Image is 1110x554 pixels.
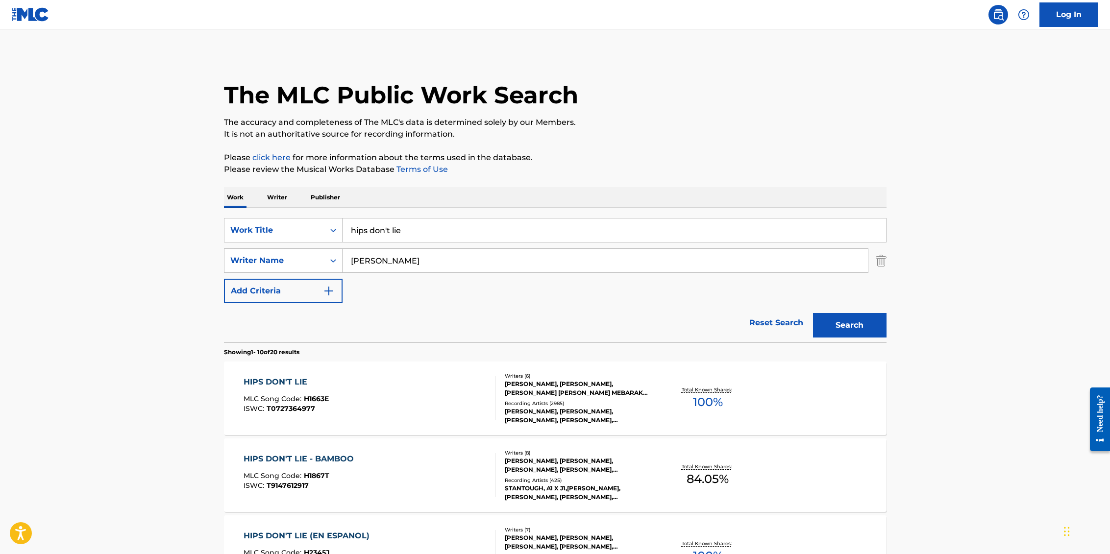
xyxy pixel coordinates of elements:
div: Writer Name [230,255,319,266]
div: Writers ( 6 ) [505,372,653,380]
p: Showing 1 - 10 of 20 results [224,348,299,357]
span: MLC Song Code : [244,471,304,480]
div: [PERSON_NAME], [PERSON_NAME], [PERSON_NAME], [PERSON_NAME], [PERSON_NAME], [PERSON_NAME] [PERSON_... [505,457,653,474]
div: Recording Artists ( 2985 ) [505,400,653,407]
div: Recording Artists ( 425 ) [505,477,653,484]
div: [PERSON_NAME], [PERSON_NAME], [PERSON_NAME], [PERSON_NAME], [PERSON_NAME]|[PERSON_NAME], [PERSON_... [505,407,653,425]
span: ISWC : [244,481,267,490]
span: T9147612917 [267,481,309,490]
div: HIPS DON'T LIE - BAMBOO [244,453,359,465]
a: Public Search [988,5,1008,24]
img: help [1018,9,1030,21]
img: Delete Criterion [876,248,887,273]
iframe: Chat Widget [1061,507,1110,554]
div: Writers ( 7 ) [505,526,653,533]
p: Total Known Shares: [682,540,734,547]
p: Work [224,187,247,208]
iframe: Resource Center [1083,380,1110,458]
div: STANTOUGH, A1 X J1,[PERSON_NAME], [PERSON_NAME], [PERSON_NAME], [PERSON_NAME] [505,484,653,502]
span: T0727364977 [267,404,315,413]
span: H1867T [304,471,329,480]
button: Search [813,313,887,337]
button: Add Criteria [224,279,343,303]
p: Please for more information about the terms used in the database. [224,152,887,164]
div: Drag [1064,517,1070,546]
a: HIPS DON'T LIEMLC Song Code:H1663EISWC:T0727364977Writers (6)[PERSON_NAME], [PERSON_NAME], [PERSO... [224,361,887,435]
p: The accuracy and completeness of The MLC's data is determined solely by our Members. [224,117,887,128]
div: HIPS DON'T LIE [244,376,329,388]
a: click here [252,153,291,162]
a: Terms of Use [395,165,448,174]
span: MLC Song Code : [244,394,304,403]
span: ISWC : [244,404,267,413]
img: MLC Logo [12,7,49,22]
p: Writer [264,187,290,208]
form: Search Form [224,218,887,342]
p: Please review the Musical Works Database [224,164,887,175]
div: [PERSON_NAME], [PERSON_NAME], [PERSON_NAME], [PERSON_NAME], [PERSON_NAME], [PERSON_NAME], [PERSON... [505,533,653,551]
div: Writers ( 8 ) [505,449,653,457]
span: 100 % [693,393,723,411]
p: It is not an authoritative source for recording information. [224,128,887,140]
div: Help [1014,5,1034,24]
a: HIPS DON'T LIE - BAMBOOMLC Song Code:H1867TISWC:T9147612917Writers (8)[PERSON_NAME], [PERSON_NAME... [224,438,887,512]
img: search [992,9,1004,21]
span: H1663E [304,394,329,403]
h1: The MLC Public Work Search [224,80,578,110]
div: Work Title [230,224,319,236]
p: Total Known Shares: [682,386,734,393]
span: 84.05 % [687,470,729,488]
p: Total Known Shares: [682,463,734,470]
div: [PERSON_NAME], [PERSON_NAME], [PERSON_NAME] [PERSON_NAME] MEBARAK [PERSON_NAME], [PERSON_NAME], [... [505,380,653,397]
img: 9d2ae6d4665cec9f34b9.svg [323,285,335,297]
a: Log In [1039,2,1098,27]
a: Reset Search [744,312,808,334]
div: HIPS DON'T LIE (EN ESPANOL) [244,530,374,542]
p: Publisher [308,187,343,208]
